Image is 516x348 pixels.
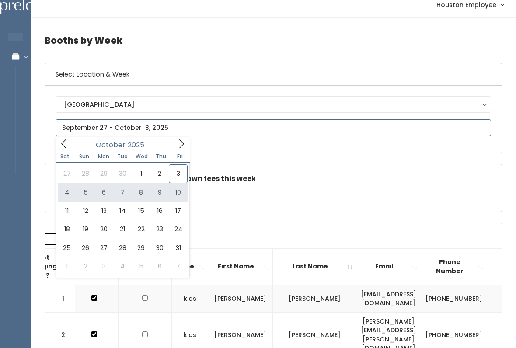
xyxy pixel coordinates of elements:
td: [EMAIL_ADDRESS][DOMAIN_NAME] [356,285,421,313]
th: Last Name: activate to sort column ascending [273,248,356,285]
span: October 27, 2025 [95,239,113,257]
h5: Check this box if there are no takedown fees this week [56,175,491,183]
span: October 7, 2025 [113,183,132,202]
span: September 27, 2025 [58,164,76,183]
button: [GEOGRAPHIC_DATA] [56,96,491,113]
th: Got Tagging Kit?: activate to sort column ascending [24,248,70,285]
input: September 27 - October 3, 2025 [56,119,491,136]
span: October 24, 2025 [169,220,187,238]
span: October 22, 2025 [132,220,150,238]
th: First Name: activate to sort column ascending [208,248,273,285]
span: November 1, 2025 [58,257,76,275]
div: [GEOGRAPHIC_DATA] [64,100,483,109]
span: October 9, 2025 [150,183,169,202]
span: October 28, 2025 [113,239,132,257]
span: October 8, 2025 [132,183,150,202]
span: September 29, 2025 [95,164,113,183]
span: October 29, 2025 [132,239,150,257]
span: October 30, 2025 [150,239,169,257]
span: November 2, 2025 [76,257,94,275]
span: November 4, 2025 [113,257,132,275]
span: October 14, 2025 [113,202,132,220]
span: October 16, 2025 [150,202,169,220]
span: October 11, 2025 [58,202,76,220]
span: October [96,142,126,149]
span: Mon [94,154,113,159]
span: October 6, 2025 [95,183,113,202]
span: November 7, 2025 [169,257,187,275]
span: September 28, 2025 [76,164,94,183]
span: Sat [56,154,75,159]
span: October 13, 2025 [95,202,113,220]
span: October 12, 2025 [76,202,94,220]
span: October 15, 2025 [132,202,150,220]
span: Tue [113,154,132,159]
h6: Select Location & Week [45,63,502,86]
span: Wed [132,154,151,159]
input: Year [126,139,152,150]
h4: Booths by Week [45,28,502,52]
span: October 4, 2025 [58,183,76,202]
span: November 5, 2025 [132,257,150,275]
span: October 3, 2025 [169,164,187,183]
span: October 1, 2025 [132,164,150,183]
th: Email: activate to sort column ascending [356,248,421,285]
span: October 10, 2025 [169,183,187,202]
span: October 31, 2025 [169,239,187,257]
span: November 3, 2025 [95,257,113,275]
span: October 2, 2025 [150,164,169,183]
span: September 30, 2025 [113,164,132,183]
span: October 21, 2025 [113,220,132,238]
span: Sun [75,154,94,159]
th: Type: activate to sort column ascending [172,248,208,285]
span: October 17, 2025 [169,202,187,220]
td: [PERSON_NAME] [208,285,273,313]
span: November 6, 2025 [150,257,169,275]
span: Thu [151,154,171,159]
td: [PERSON_NAME] [273,285,356,313]
span: October 5, 2025 [76,183,94,202]
td: [PHONE_NUMBER] [421,285,487,313]
span: October 23, 2025 [150,220,169,238]
span: October 18, 2025 [58,220,76,238]
span: October 26, 2025 [76,239,94,257]
span: October 25, 2025 [58,239,76,257]
td: 1 [45,285,76,313]
td: kids [172,285,208,313]
th: Phone Number: activate to sort column ascending [421,248,487,285]
span: October 20, 2025 [95,220,113,238]
span: Fri [171,154,190,159]
span: October 19, 2025 [76,220,94,238]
